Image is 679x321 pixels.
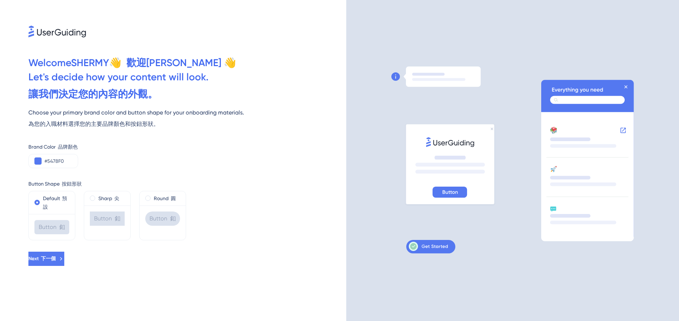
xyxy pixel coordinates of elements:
[171,196,176,201] font: 圓
[28,108,346,131] div: Choose your primary brand color and button shape for your onboarding materials.
[28,88,158,100] font: 讓我們決定您的內容的外觀。
[28,56,346,70] div: Welcome SHERMY 👋
[41,256,56,262] font: 下一個
[115,215,120,222] font: 釦
[126,57,236,69] font: 歡迎[PERSON_NAME] 👋
[58,144,78,150] font: 品牌顏色
[145,212,180,226] div: Button
[90,212,125,226] div: Button
[28,180,346,188] div: Button Shape
[62,181,82,187] font: 按鈕形狀
[114,196,119,201] font: 尖
[59,224,65,230] font: 釦
[98,194,119,203] label: Sharp
[28,121,159,127] font: 為您的入職材料選擇您的主要品牌顏色和按鈕形狀。
[28,70,346,104] div: Let ' s decide how your content will look.
[154,194,176,203] label: Round
[34,220,69,234] div: Button
[28,252,64,266] button: Next 下一個
[170,215,176,222] font: 釦
[28,255,56,263] span: Next
[28,143,346,151] div: Brand Color
[43,194,69,211] label: Default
